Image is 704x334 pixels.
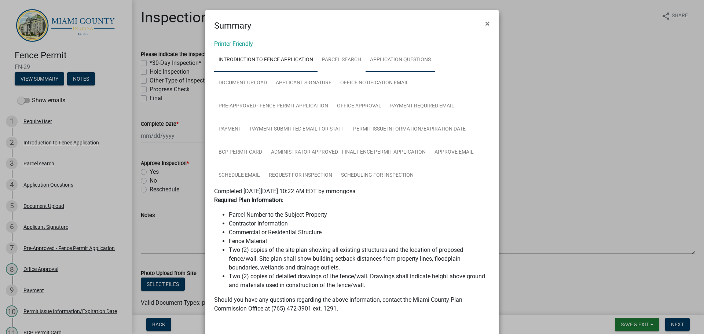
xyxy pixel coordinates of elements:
[333,95,386,118] a: Office Approval
[229,246,490,272] li: Two (2) copies of the site plan showing all existing structures and the location of proposed fenc...
[214,40,253,47] a: Printer Friendly
[366,48,435,72] a: Application Questions
[229,210,490,219] li: Parcel Number to the Subject Property
[271,71,336,95] a: Applicant Signature
[337,164,418,187] a: Scheduling for Inspection
[214,71,271,95] a: Document Upload
[229,272,490,290] li: Two (2) copies of detailed drawings of the fence/wall. Drawings shall indicate height above groun...
[318,48,366,72] a: Parcel search
[430,141,478,164] a: Approve Email
[349,118,470,141] a: Permit Issue Information/Expiration Date
[214,296,490,313] p: Should you have any questions regarding the above information, contact the Miami County Plan Comm...
[214,188,356,195] span: Completed [DATE][DATE] 10:22 AM EDT by mmongosa
[229,219,490,228] li: Contractor Information
[214,164,264,187] a: Schedule Email
[229,237,490,246] li: Fence Material
[246,118,349,141] a: Payment Submitted Email for Staff
[267,141,430,164] a: Administrator Approved - Final Fence Permit Application
[214,95,333,118] a: Pre-Approved - Fence Permit Application
[214,141,267,164] a: BCP Permit Card
[229,228,490,237] li: Commercial or Residential Structure
[214,118,246,141] a: Payment
[386,95,459,118] a: Payment Required Email
[214,48,318,72] a: Introduction to Fence Application
[214,19,251,32] h4: Summary
[479,13,496,34] button: Close
[264,164,337,187] a: Request for Inspection
[336,71,413,95] a: Office Notification Email
[485,18,490,29] span: ×
[214,197,283,203] strong: Required Plan Information:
